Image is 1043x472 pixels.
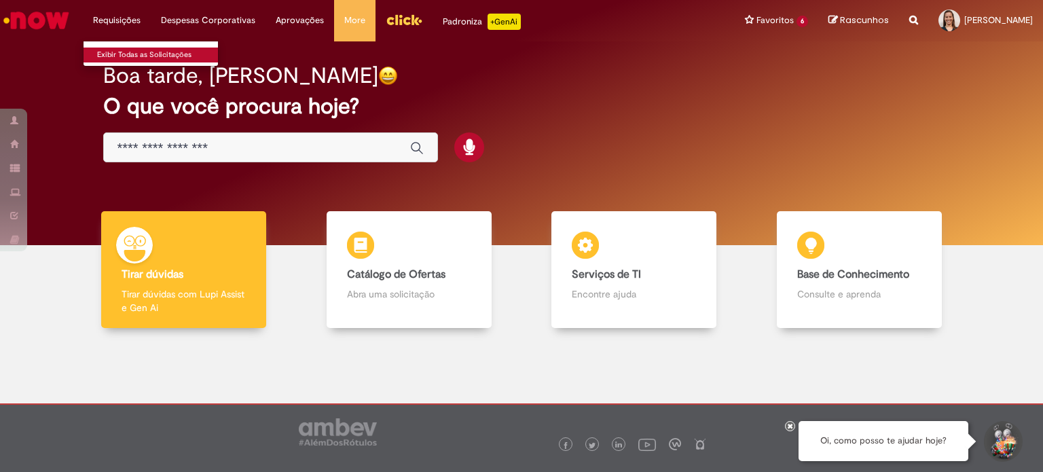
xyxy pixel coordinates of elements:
[840,14,889,26] span: Rascunhos
[347,287,471,301] p: Abra uma solicitação
[1,7,71,34] img: ServiceNow
[669,438,681,450] img: logo_footer_workplace.png
[521,211,747,329] a: Serviços de TI Encontre ajuda
[122,287,246,314] p: Tirar dúvidas com Lupi Assist e Gen Ai
[797,16,808,27] span: 6
[799,421,968,461] div: Oi, como posso te ajudar hoje?
[828,14,889,27] a: Rascunhos
[589,442,596,449] img: logo_footer_twitter.png
[103,64,378,88] h2: Boa tarde, [PERSON_NAME]
[161,14,255,27] span: Despesas Corporativas
[71,211,297,329] a: Tirar dúvidas Tirar dúvidas com Lupi Assist e Gen Ai
[615,441,622,450] img: logo_footer_linkedin.png
[299,418,377,446] img: logo_footer_ambev_rotulo_gray.png
[122,268,183,281] b: Tirar dúvidas
[347,268,445,281] b: Catálogo de Ofertas
[276,14,324,27] span: Aprovações
[572,268,641,281] b: Serviços de TI
[83,41,219,67] ul: Requisições
[797,268,909,281] b: Base de Conhecimento
[562,442,569,449] img: logo_footer_facebook.png
[93,14,141,27] span: Requisições
[378,66,398,86] img: happy-face.png
[386,10,422,30] img: click_logo_yellow_360x200.png
[572,287,696,301] p: Encontre ajuda
[982,421,1023,462] button: Iniciar Conversa de Suporte
[747,211,972,329] a: Base de Conhecimento Consulte e aprenda
[84,48,233,62] a: Exibir Todas as Solicitações
[638,435,656,453] img: logo_footer_youtube.png
[964,14,1033,26] span: [PERSON_NAME]
[797,287,921,301] p: Consulte e aprenda
[103,94,940,118] h2: O que você procura hoje?
[344,14,365,27] span: More
[756,14,794,27] span: Favoritos
[443,14,521,30] div: Padroniza
[297,211,522,329] a: Catálogo de Ofertas Abra uma solicitação
[694,438,706,450] img: logo_footer_naosei.png
[488,14,521,30] p: +GenAi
